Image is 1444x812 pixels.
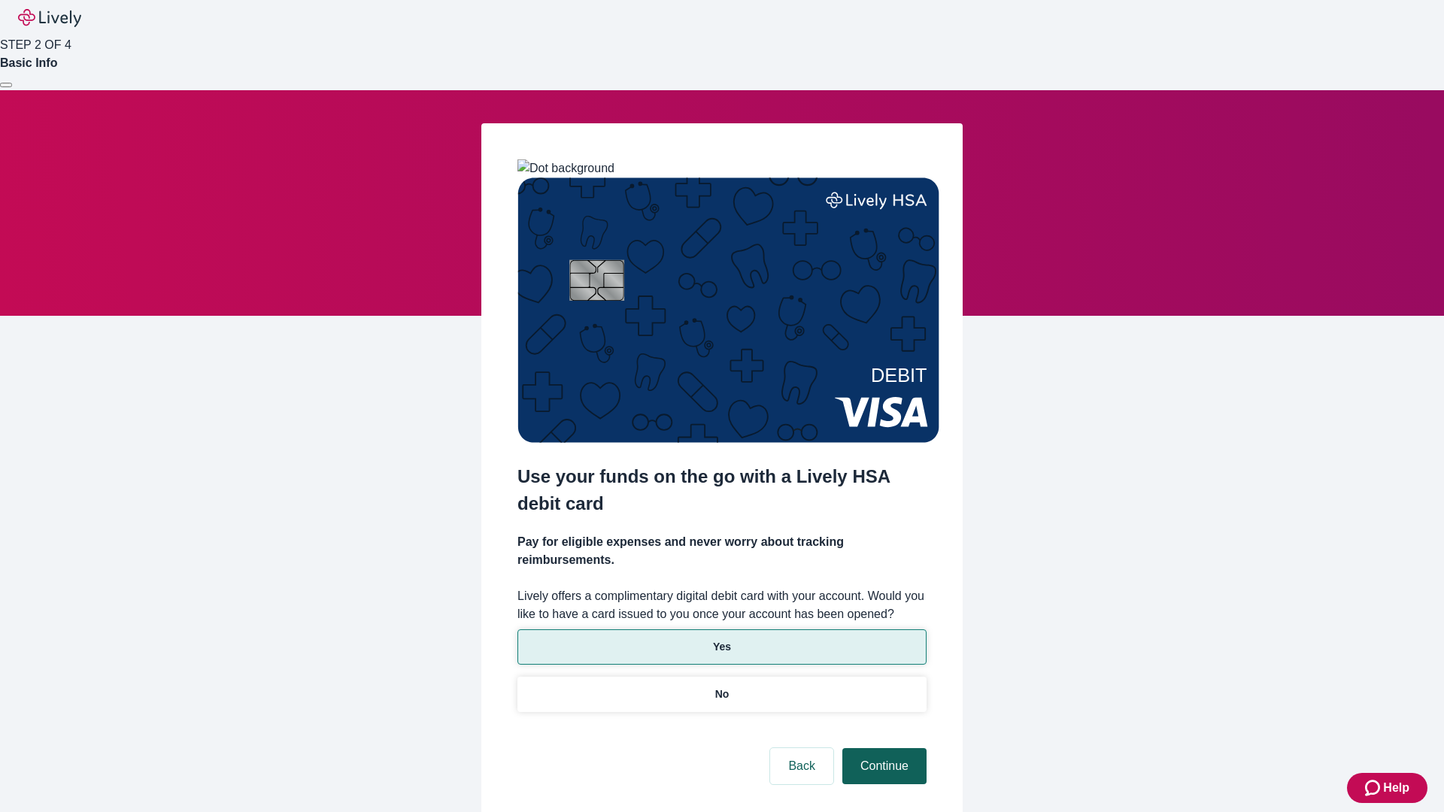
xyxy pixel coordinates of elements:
[1365,779,1383,797] svg: Zendesk support icon
[713,639,731,655] p: Yes
[1383,779,1409,797] span: Help
[517,177,939,443] img: Debit card
[517,159,614,177] img: Dot background
[715,686,730,702] p: No
[517,677,927,712] button: No
[517,533,927,569] h4: Pay for eligible expenses and never worry about tracking reimbursements.
[517,629,927,665] button: Yes
[842,748,927,784] button: Continue
[1347,773,1427,803] button: Zendesk support iconHelp
[517,587,927,623] label: Lively offers a complimentary digital debit card with your account. Would you like to have a card...
[517,463,927,517] h2: Use your funds on the go with a Lively HSA debit card
[770,748,833,784] button: Back
[18,9,81,27] img: Lively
